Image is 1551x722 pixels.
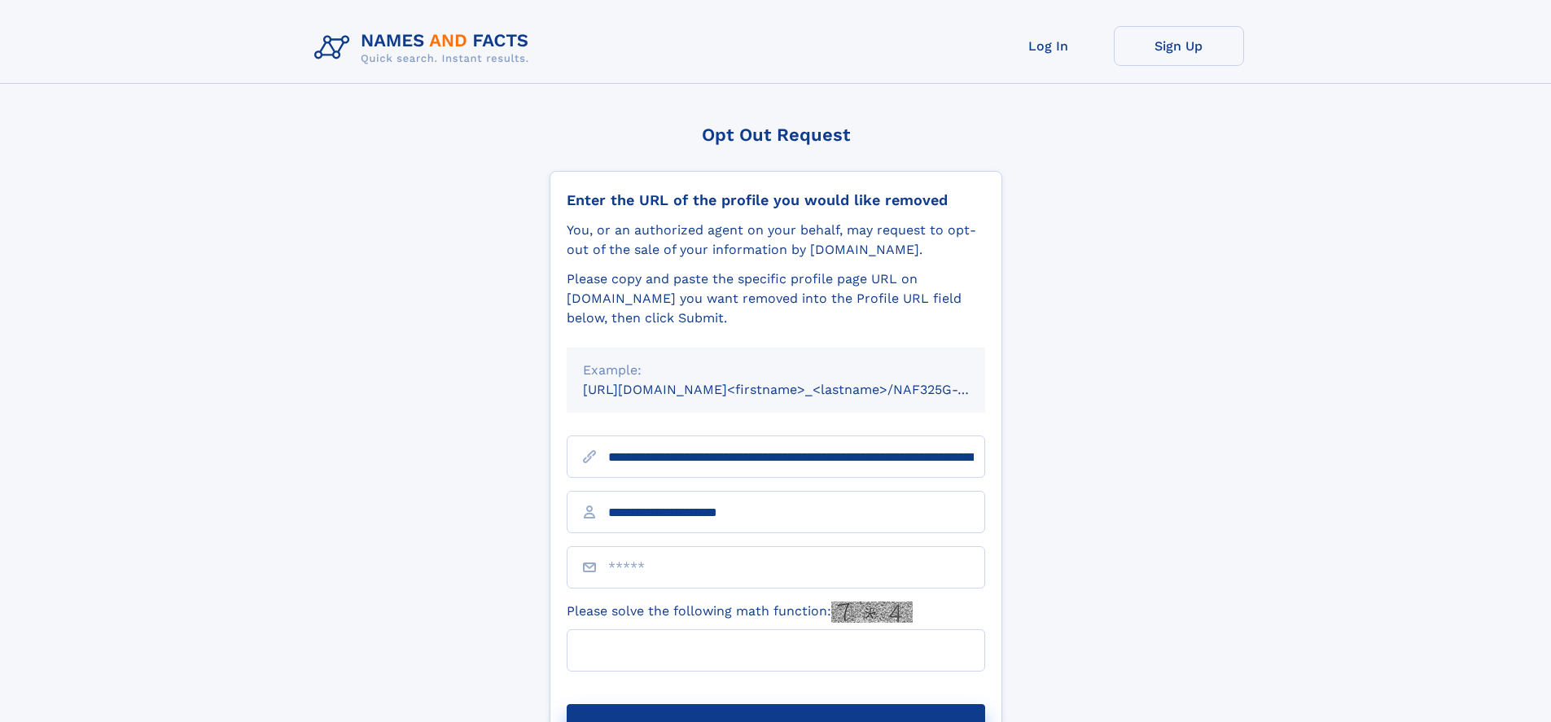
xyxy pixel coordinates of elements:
[550,125,1002,145] div: Opt Out Request
[567,269,985,328] div: Please copy and paste the specific profile page URL on [DOMAIN_NAME] you want removed into the Pr...
[308,26,542,70] img: Logo Names and Facts
[1114,26,1244,66] a: Sign Up
[583,382,1016,397] small: [URL][DOMAIN_NAME]<firstname>_<lastname>/NAF325G-xxxxxxxx
[567,221,985,260] div: You, or an authorized agent on your behalf, may request to opt-out of the sale of your informatio...
[984,26,1114,66] a: Log In
[567,191,985,209] div: Enter the URL of the profile you would like removed
[567,602,913,623] label: Please solve the following math function:
[583,361,969,380] div: Example:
